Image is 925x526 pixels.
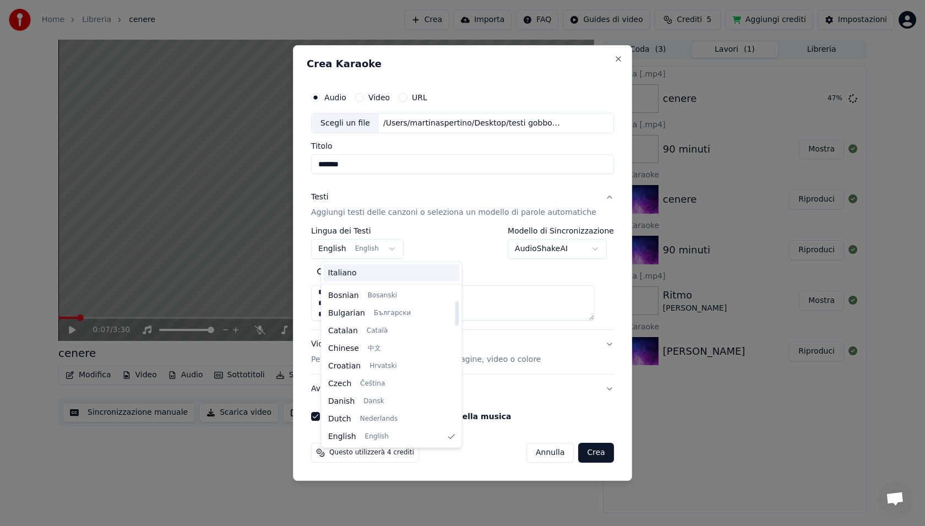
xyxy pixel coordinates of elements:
[369,361,397,370] span: Hrvatski
[328,431,356,442] span: English
[364,432,388,441] span: English
[363,397,384,405] span: Dansk
[328,325,358,336] span: Catalan
[366,326,387,335] span: Català
[367,291,396,300] span: Bosanski
[328,378,351,389] span: Czech
[360,379,385,388] span: Čeština
[328,360,361,371] span: Croatian
[328,395,355,406] span: Danish
[328,307,365,318] span: Bulgarian
[367,344,380,353] span: 中文
[328,343,359,354] span: Chinese
[373,308,410,317] span: Български
[328,268,357,279] span: Italiano
[328,413,351,424] span: Dutch
[360,414,397,423] span: Nederlands
[328,290,359,301] span: Bosnian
